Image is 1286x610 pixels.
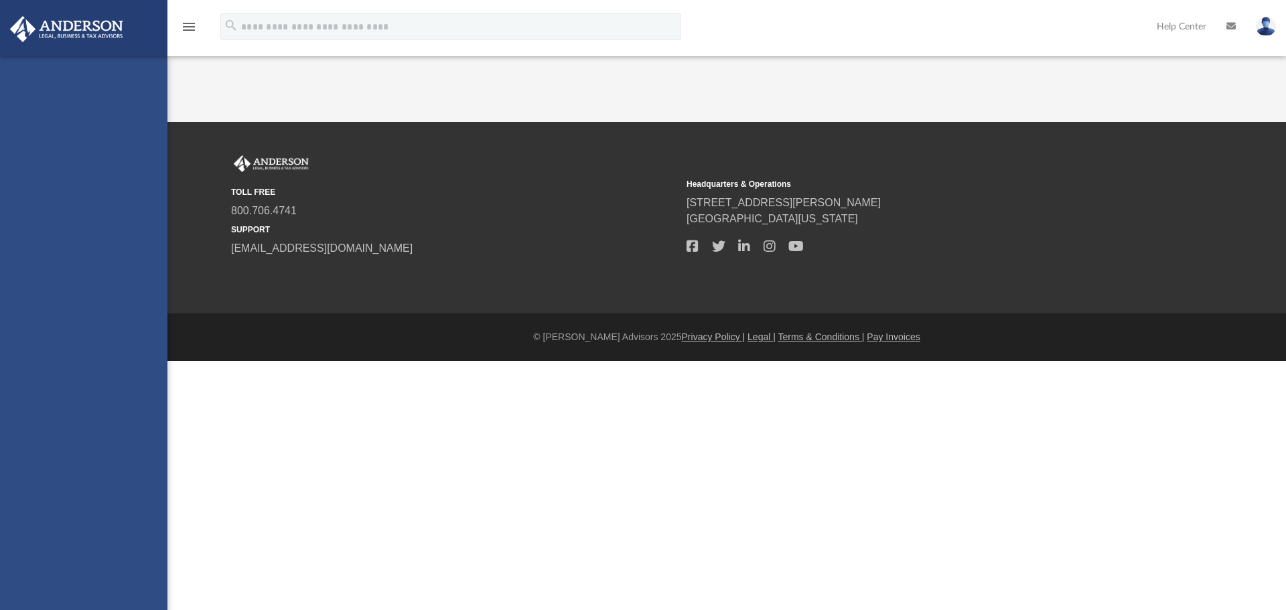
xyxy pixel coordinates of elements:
a: menu [181,25,197,35]
img: Anderson Advisors Platinum Portal [231,155,311,173]
small: SUPPORT [231,224,677,236]
a: 800.706.4741 [231,205,297,216]
small: TOLL FREE [231,186,677,198]
img: User Pic [1256,17,1276,36]
a: Privacy Policy | [682,331,745,342]
a: Pay Invoices [867,331,920,342]
i: search [224,18,238,33]
i: menu [181,19,197,35]
a: Legal | [747,331,776,342]
small: Headquarters & Operations [687,178,1133,190]
div: © [PERSON_NAME] Advisors 2025 [167,330,1286,344]
img: Anderson Advisors Platinum Portal [6,16,127,42]
a: [GEOGRAPHIC_DATA][US_STATE] [687,213,858,224]
a: [STREET_ADDRESS][PERSON_NAME] [687,197,881,208]
a: [EMAIL_ADDRESS][DOMAIN_NAME] [231,242,413,254]
a: Terms & Conditions | [778,331,865,342]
